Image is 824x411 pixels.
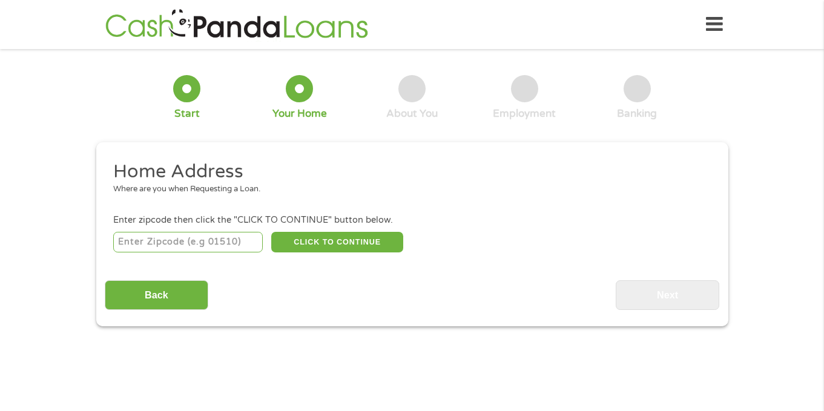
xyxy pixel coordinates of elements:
[113,232,263,252] input: Enter Zipcode (e.g 01510)
[113,214,710,227] div: Enter zipcode then click the "CLICK TO CONTINUE" button below.
[493,107,556,120] div: Employment
[271,232,403,252] button: CLICK TO CONTINUE
[616,280,719,310] input: Next
[174,107,200,120] div: Start
[272,107,327,120] div: Your Home
[105,280,208,310] input: Back
[113,183,702,196] div: Where are you when Requesting a Loan.
[102,7,372,42] img: GetLoanNow Logo
[386,107,438,120] div: About You
[617,107,657,120] div: Banking
[113,160,702,184] h2: Home Address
